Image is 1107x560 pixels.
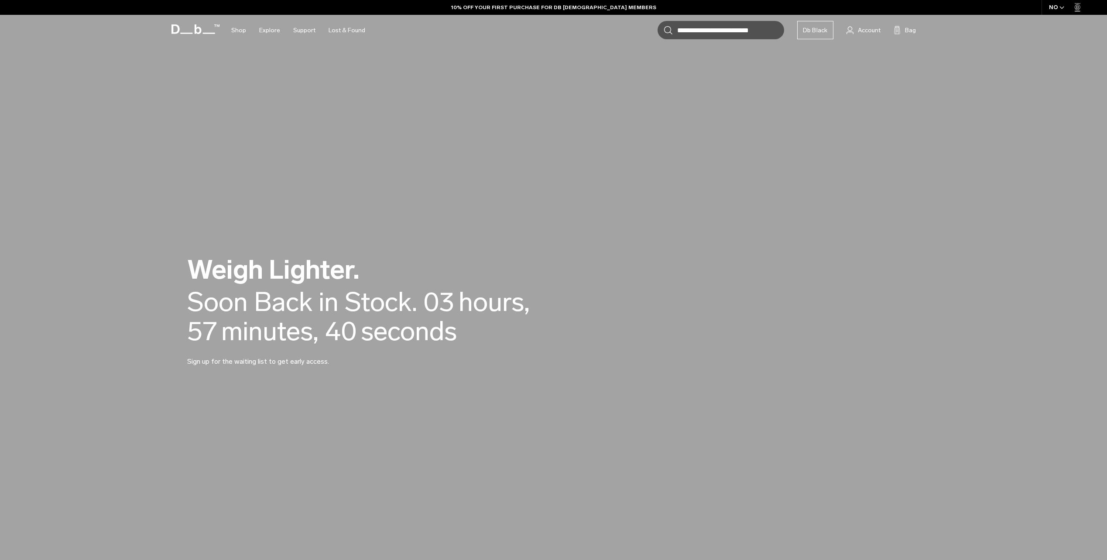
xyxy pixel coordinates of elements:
a: 10% OFF YOUR FIRST PURCHASE FOR DB [DEMOGRAPHIC_DATA] MEMBERS [451,3,656,11]
span: 57 [187,317,217,346]
span: 40 [325,317,356,346]
a: Explore [259,15,280,46]
span: Account [858,26,881,35]
span: 03 [424,287,454,317]
span: seconds [361,317,457,346]
button: Bag [894,25,916,35]
span: hours, [459,287,530,317]
div: Soon Back in Stock. [187,287,417,317]
span: , [313,315,319,347]
a: Support [293,15,315,46]
p: Sign up for the waiting list to get early access. [187,346,397,367]
a: Shop [231,15,246,46]
a: Account [847,25,881,35]
a: Db Black [797,21,833,39]
h2: Weigh Lighter. [187,256,580,283]
a: Lost & Found [329,15,365,46]
nav: Main Navigation [225,15,372,46]
span: Bag [905,26,916,35]
span: minutes [221,317,319,346]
